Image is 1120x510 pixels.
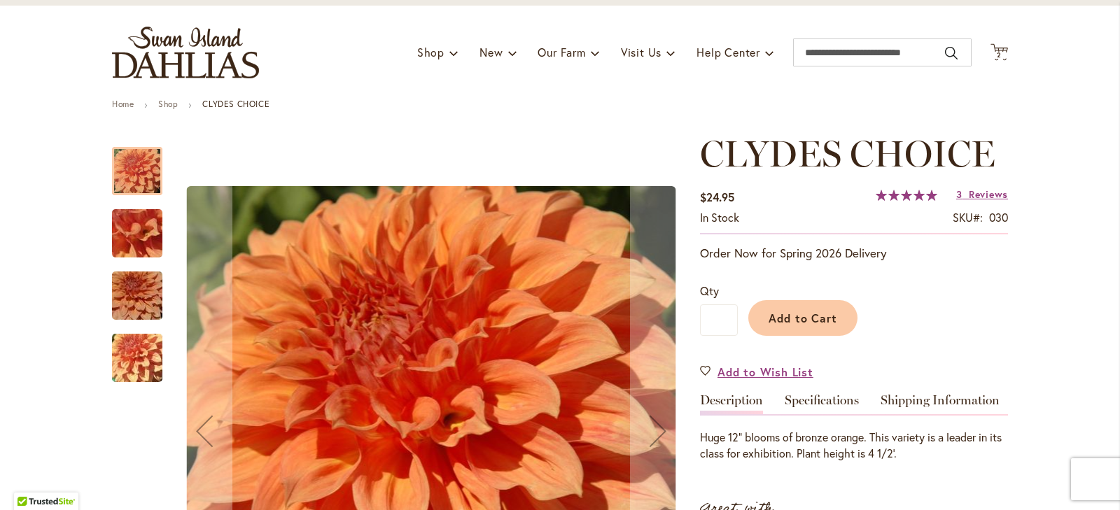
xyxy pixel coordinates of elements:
[700,210,739,225] span: In stock
[969,187,1008,201] span: Reviews
[989,210,1008,226] div: 030
[717,364,813,380] span: Add to Wish List
[112,195,176,257] div: Clyde's Choice
[956,187,962,201] span: 3
[158,99,178,109] a: Shop
[700,394,1008,462] div: Detailed Product Info
[87,320,188,396] img: Clyde's Choice
[700,132,995,176] span: CLYDES CHOICE
[748,300,857,336] button: Add to Cart
[876,190,937,201] div: 100%
[785,394,859,414] a: Specifications
[956,187,1008,201] a: 3 Reviews
[990,43,1008,62] button: 2
[112,27,259,78] a: store logo
[700,430,1008,462] div: Huge 12" blooms of bronze orange. This variety is a leader in its class for exhibition. Plant hei...
[112,320,162,382] div: Clyde's Choice
[112,99,134,109] a: Home
[417,45,444,59] span: Shop
[696,45,760,59] span: Help Center
[700,245,1008,262] p: Order Now for Spring 2026 Delivery
[953,210,983,225] strong: SKU
[881,394,1000,414] a: Shipping Information
[700,283,719,298] span: Qty
[87,196,188,271] img: Clyde's Choice
[87,262,188,330] img: Clyde's Choice
[997,50,1002,59] span: 2
[112,257,176,320] div: Clyde's Choice
[479,45,503,59] span: New
[700,364,813,380] a: Add to Wish List
[621,45,661,59] span: Visit Us
[700,210,739,226] div: Availability
[10,460,50,500] iframe: Launch Accessibility Center
[538,45,585,59] span: Our Farm
[202,99,269,109] strong: CLYDES CHOICE
[700,394,763,414] a: Description
[700,190,734,204] span: $24.95
[769,311,838,325] span: Add to Cart
[112,133,176,195] div: Clyde's Choice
